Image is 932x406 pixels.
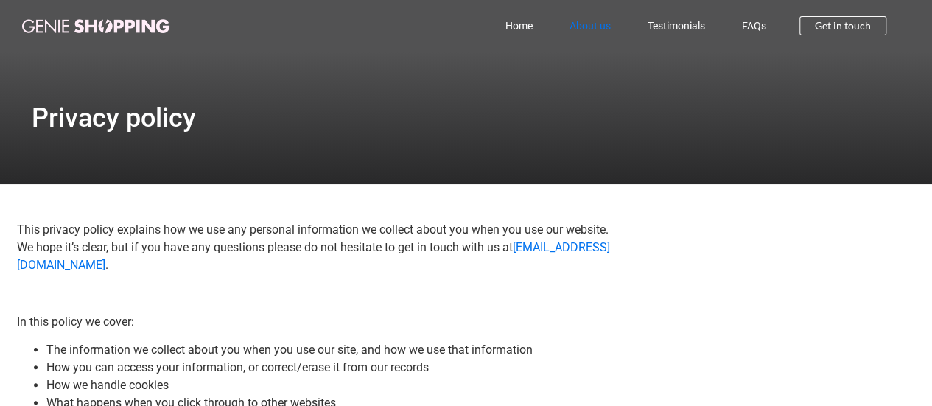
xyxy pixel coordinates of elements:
a: FAQs [723,9,785,43]
span: Get in touch [815,21,871,31]
a: Get in touch [799,16,886,35]
span: In this policy we cover: [17,315,134,329]
span: How we handle cookies [46,378,169,392]
h1: Privacy policy [32,105,901,131]
span: The information we collect about you when you use our site, and how we use that information [46,343,533,357]
a: Testimonials [629,9,723,43]
a: Home [487,9,551,43]
img: genie-shopping-logo [22,19,169,33]
a: About us [551,9,629,43]
span: This privacy policy explains how we use any personal information we collect about you when you us... [17,223,609,254]
span: . [105,258,108,272]
nav: Menu [231,9,784,43]
span: How you can access your information, or correct/erase it from our records [46,360,429,374]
